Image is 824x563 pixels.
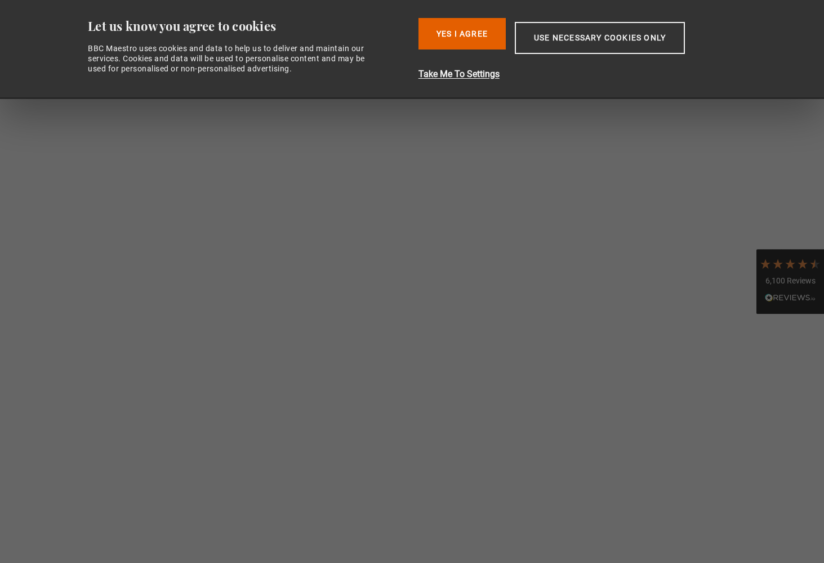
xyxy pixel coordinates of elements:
[88,18,409,34] div: Let us know you agree to cookies
[88,43,377,74] div: BBC Maestro uses cookies and data to help us to deliver and maintain our services. Cookies and da...
[759,258,821,270] div: 4.7 Stars
[418,18,506,49] button: Yes I Agree
[756,249,824,314] div: 6,100 ReviewsRead All Reviews
[759,276,821,287] div: 6,100 Reviews
[418,67,745,81] button: Take Me To Settings
[759,292,821,305] div: Read All Reviews
[515,22,685,54] button: Use necessary cookies only
[765,294,816,301] img: REVIEWS.io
